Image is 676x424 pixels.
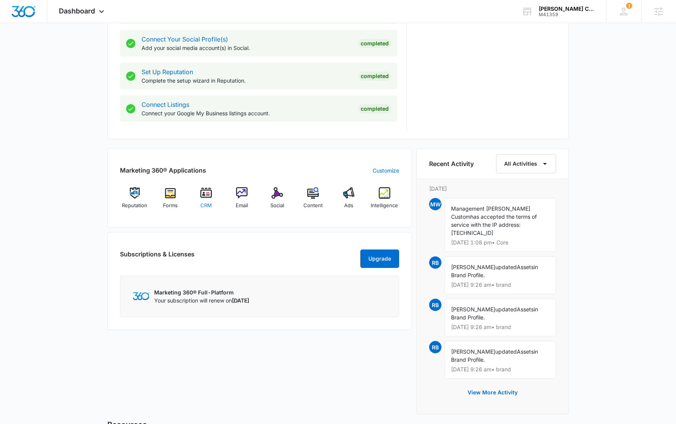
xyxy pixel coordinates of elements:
span: 1 [626,3,632,9]
span: RB [429,256,441,269]
p: Your subscription will renew on [154,296,249,304]
p: Complete the setup wizard in Reputation. [142,76,352,85]
span: Assets [517,264,534,270]
p: [DATE] 9:26 am • brand [451,282,549,288]
h2: Subscriptions & Licenses [120,249,195,265]
a: CRM [191,187,221,215]
a: Set Up Reputation [142,68,193,76]
span: MW [429,198,441,210]
div: Completed [358,39,391,48]
span: Social [270,202,284,210]
span: Assets [517,348,534,355]
h2: Marketing 360® Applications [120,166,206,175]
div: notifications count [626,3,632,9]
a: Reputation [120,187,150,215]
span: Ads [344,202,353,210]
span: Reputation [122,202,147,210]
span: RB [429,341,441,353]
button: Upgrade [360,249,399,268]
h6: Recent Activity [429,159,474,168]
span: [TECHNICAL_ID] [451,229,493,236]
span: RB [429,299,441,311]
p: [DATE] [429,185,556,193]
span: Content [303,202,323,210]
a: Content [298,187,328,215]
span: updated [495,348,517,355]
span: CRM [200,202,212,210]
a: Forms [156,187,185,215]
a: Email [227,187,256,215]
span: Forms [163,202,178,210]
span: Dashboard [59,7,95,15]
span: has accepted the terms of service with the IP address: [451,213,537,228]
span: Intelligence [371,202,398,210]
span: [DATE] [232,297,249,304]
button: All Activities [496,154,556,173]
p: Marketing 360® Full-Platform [154,288,249,296]
a: Customize [373,166,399,175]
span: Assets [517,306,534,313]
span: Management [PERSON_NAME] Custom [451,205,530,220]
p: Connect your Google My Business listings account. [142,109,352,117]
div: account id [539,12,595,17]
a: Social [263,187,292,215]
span: updated [495,264,517,270]
p: [DATE] 9:26 am • brand [451,324,549,330]
button: View More Activity [460,383,525,402]
a: Intelligence [370,187,399,215]
a: Ads [334,187,364,215]
div: account name [539,6,595,12]
span: [PERSON_NAME] [451,264,495,270]
a: Connect Listings [142,101,189,108]
span: [PERSON_NAME] [451,306,495,313]
p: Add your social media account(s) in Social. [142,44,352,52]
span: updated [495,306,517,313]
div: Completed [358,104,391,113]
img: Marketing 360 Logo [133,292,150,300]
p: [DATE] 1:08 pm • Core [451,240,549,245]
div: Completed [358,71,391,81]
a: Connect Your Social Profile(s) [142,35,228,43]
span: Email [236,202,248,210]
span: [PERSON_NAME] [451,348,495,355]
p: [DATE] 9:26 am • brand [451,367,549,372]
